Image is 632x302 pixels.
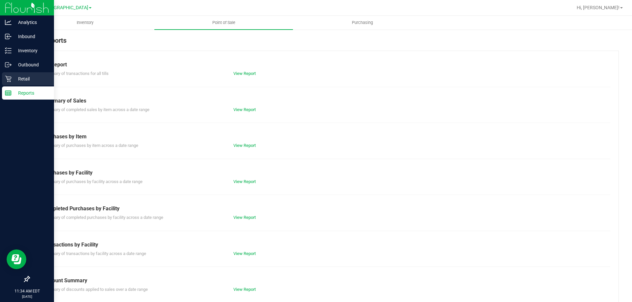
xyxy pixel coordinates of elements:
[12,18,51,26] p: Analytics
[42,179,143,184] span: Summary of purchases by facility across a date range
[42,169,605,177] div: Purchases by Facility
[5,61,12,68] inline-svg: Outbound
[43,5,88,11] span: [GEOGRAPHIC_DATA]
[42,241,605,249] div: Transactions by Facility
[233,215,256,220] a: View Report
[5,47,12,54] inline-svg: Inventory
[42,133,605,141] div: Purchases by Item
[343,20,382,26] span: Purchasing
[42,215,163,220] span: Summary of completed purchases by facility across a date range
[42,107,149,112] span: Summary of completed sales by item across a date range
[3,288,51,294] p: 11:34 AM EDT
[5,19,12,26] inline-svg: Analytics
[42,205,605,213] div: Completed Purchases by Facility
[293,16,432,30] a: Purchasing
[12,47,51,55] p: Inventory
[42,287,148,292] span: Summary of discounts applied to sales over a date range
[29,35,619,51] div: POS Reports
[12,75,51,83] p: Retail
[233,71,256,76] a: View Report
[3,294,51,299] p: [DATE]
[7,249,26,269] iframe: Resource center
[233,143,256,148] a: View Report
[42,143,138,148] span: Summary of purchases by item across a date range
[5,33,12,40] inline-svg: Inbound
[5,76,12,82] inline-svg: Retail
[203,20,244,26] span: Point of Sale
[68,20,102,26] span: Inventory
[12,89,51,97] p: Reports
[42,71,109,76] span: Summary of transactions for all tills
[42,97,605,105] div: Summary of Sales
[42,251,146,256] span: Summary of transactions by facility across a date range
[233,179,256,184] a: View Report
[12,61,51,69] p: Outbound
[16,16,154,30] a: Inventory
[577,5,619,10] span: Hi, [PERSON_NAME]!
[233,287,256,292] a: View Report
[5,90,12,96] inline-svg: Reports
[154,16,293,30] a: Point of Sale
[233,107,256,112] a: View Report
[42,277,605,285] div: Discount Summary
[12,33,51,40] p: Inbound
[42,61,605,69] div: Till Report
[233,251,256,256] a: View Report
